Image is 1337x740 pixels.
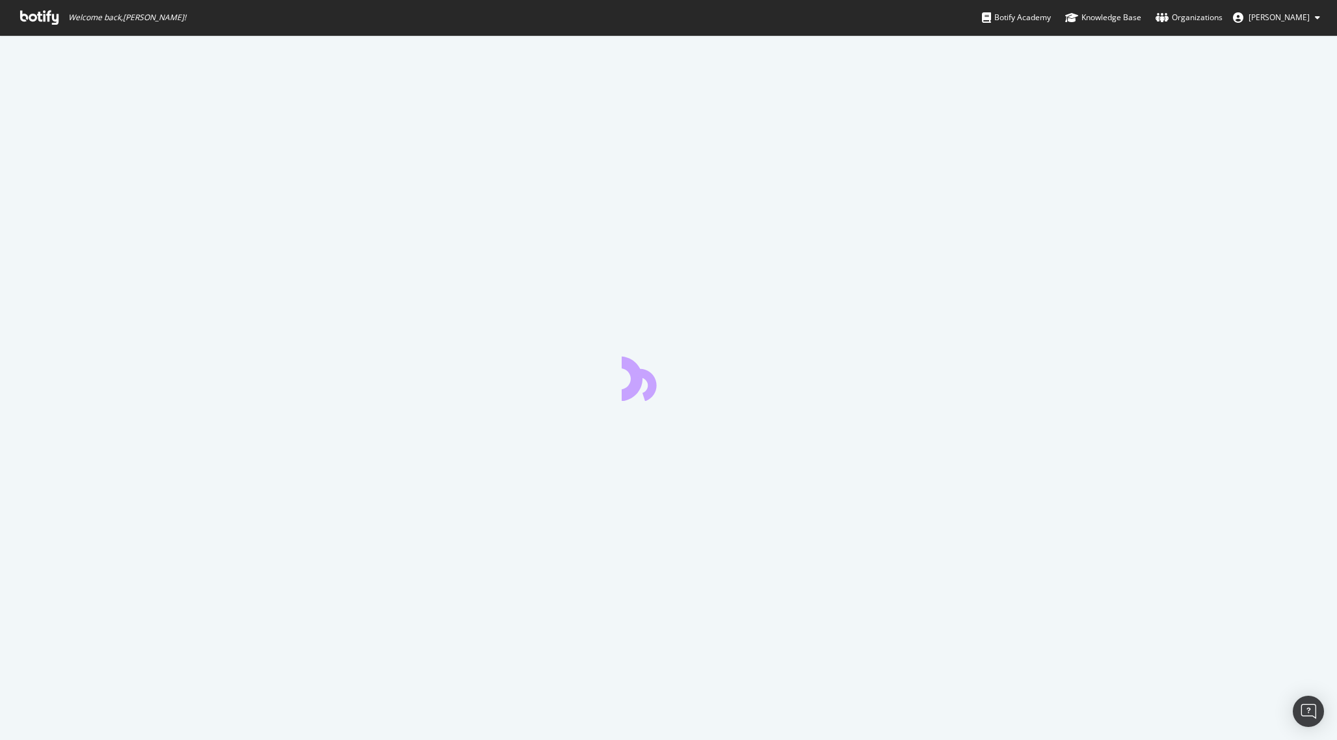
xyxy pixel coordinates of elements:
[622,354,715,401] div: animation
[1156,11,1223,24] div: Organizations
[1065,11,1141,24] div: Knowledge Base
[982,11,1051,24] div: Botify Academy
[1293,696,1324,727] div: Open Intercom Messenger
[1223,7,1330,28] button: [PERSON_NAME]
[68,12,186,23] span: Welcome back, [PERSON_NAME] !
[1249,12,1310,23] span: Tim Manalo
